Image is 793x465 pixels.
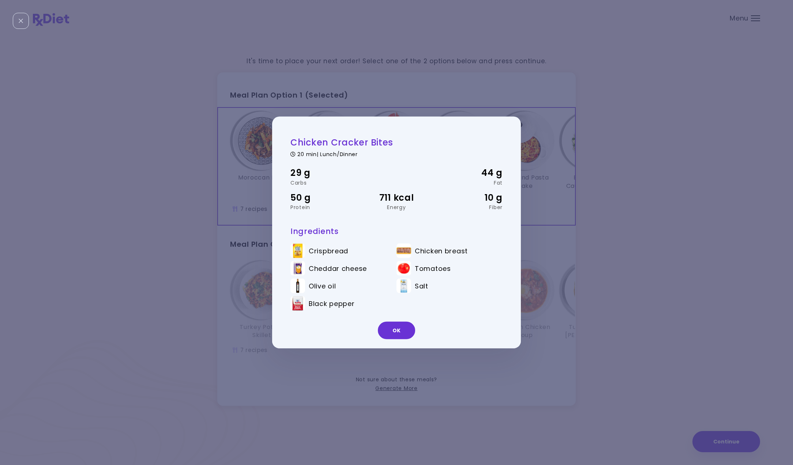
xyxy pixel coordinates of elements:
[415,264,451,272] span: Tomatoes
[415,282,428,290] span: Salt
[309,247,348,255] span: Crispbread
[432,166,503,180] div: 44 g
[290,150,503,157] div: 20 min | Lunch/Dinner
[309,299,355,307] span: Black pepper
[361,205,432,210] div: Energy
[290,180,361,185] div: Carbs
[290,205,361,210] div: Protein
[13,13,29,29] div: Close
[290,190,361,204] div: 50 g
[378,322,415,339] button: OK
[309,264,367,272] span: Cheddar cheese
[290,226,503,236] h3: Ingredients
[309,282,336,290] span: Olive oil
[361,190,432,204] div: 711 kcal
[432,190,503,204] div: 10 g
[290,166,361,180] div: 29 g
[432,180,503,185] div: Fat
[432,205,503,210] div: Fiber
[290,137,503,148] h2: Chicken Cracker Bites
[415,247,468,255] span: Chicken breast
